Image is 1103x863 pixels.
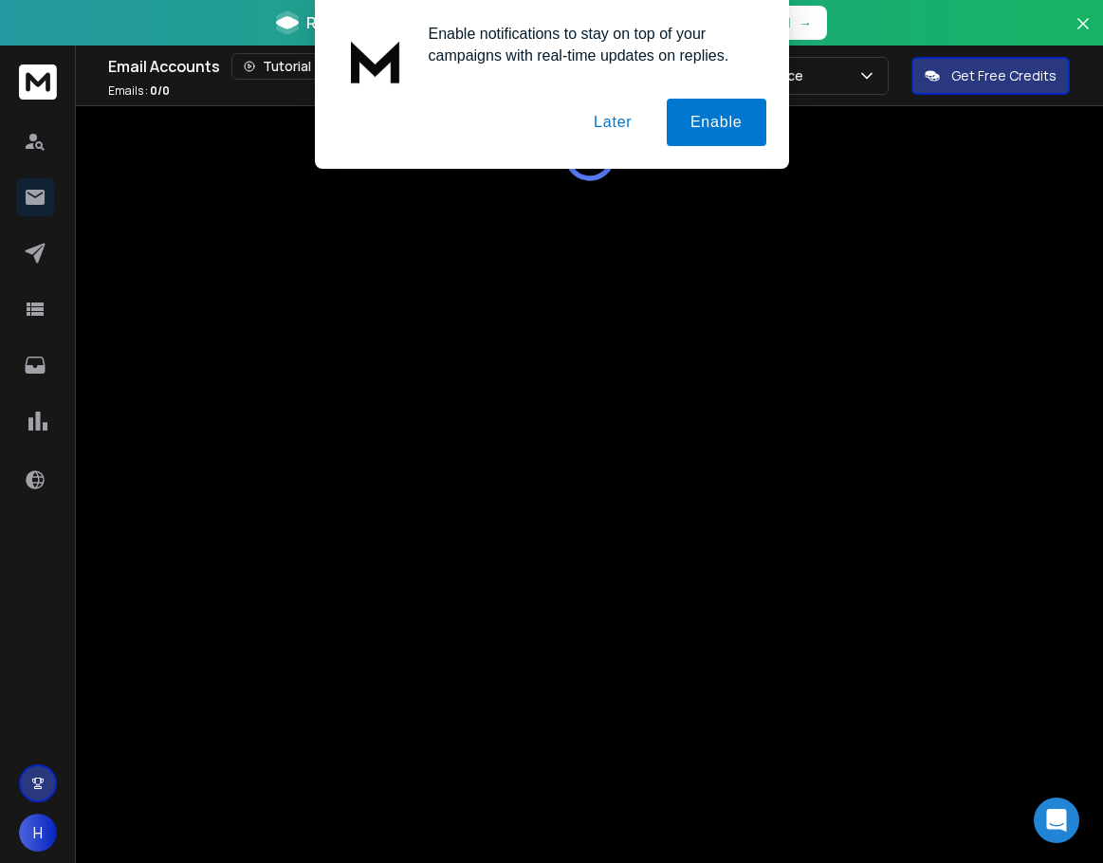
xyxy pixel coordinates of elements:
button: Later [570,99,655,146]
button: H [19,814,57,852]
img: notification icon [338,23,414,99]
button: Enable [667,99,766,146]
div: Enable notifications to stay on top of your campaigns with real-time updates on replies. [414,23,766,66]
div: Open Intercom Messenger [1034,798,1079,843]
